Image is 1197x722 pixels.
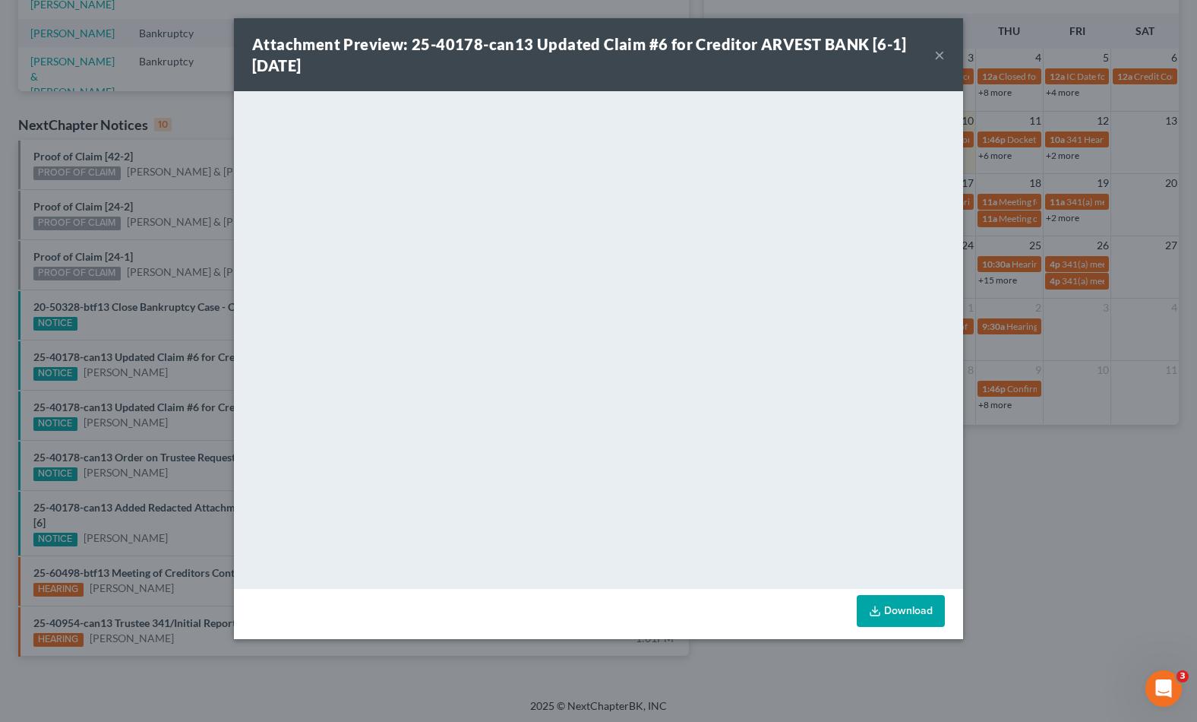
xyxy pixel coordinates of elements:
iframe: <object ng-attr-data='[URL][DOMAIN_NAME]' type='application/pdf' width='100%' height='650px'></ob... [234,91,963,585]
span: 3 [1176,670,1189,682]
button: × [934,46,945,64]
strong: Attachment Preview: 25-40178-can13 Updated Claim #6 for Creditor ARVEST BANK [6-1] [DATE] [252,35,907,74]
iframe: Intercom live chat [1145,670,1182,707]
a: Download [857,595,945,627]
